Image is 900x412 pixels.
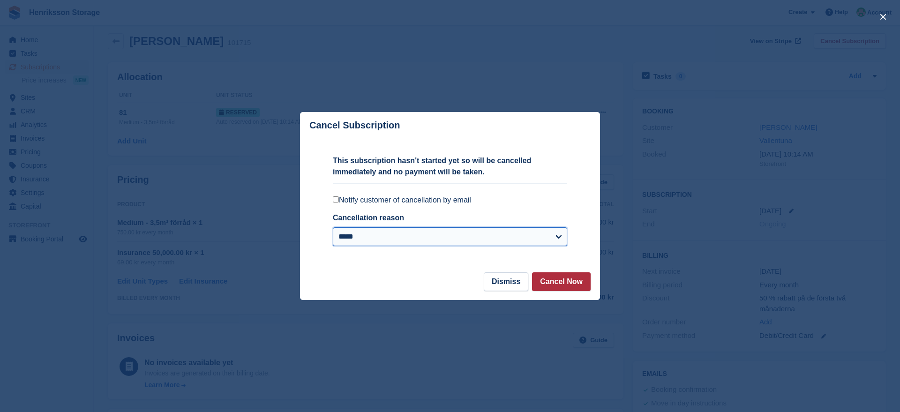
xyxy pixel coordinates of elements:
label: Notify customer of cancellation by email [333,195,567,205]
label: Cancellation reason [333,214,404,222]
p: Cancel Subscription [309,120,400,131]
button: Dismiss [484,272,528,291]
button: close [876,9,891,24]
input: Notify customer of cancellation by email [333,196,339,202]
p: This subscription hasn't started yet so will be cancelled immediately and no payment will be taken. [333,155,567,178]
button: Cancel Now [532,272,591,291]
